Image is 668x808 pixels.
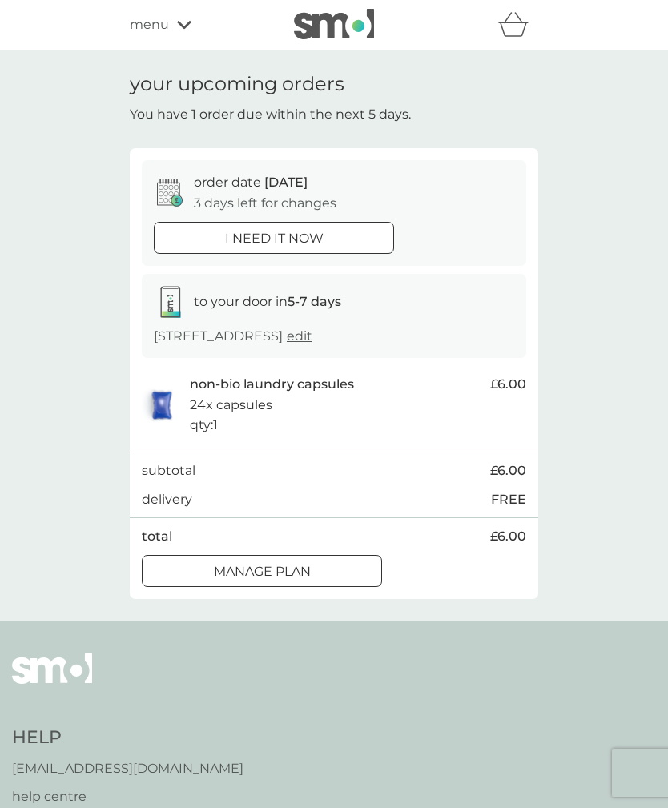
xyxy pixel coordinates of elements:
img: smol [12,653,92,708]
strong: 5-7 days [288,294,341,309]
img: smol [294,9,374,39]
div: basket [498,9,538,41]
p: qty : 1 [190,415,218,436]
p: FREE [491,489,526,510]
span: £6.00 [490,374,526,395]
h4: Help [12,726,243,750]
p: order date [194,172,308,193]
span: to your door in [194,294,341,309]
span: menu [130,14,169,35]
p: subtotal [142,460,195,481]
span: £6.00 [490,460,526,481]
span: [DATE] [264,175,308,190]
a: edit [287,328,312,344]
p: non-bio laundry capsules [190,374,354,395]
span: £6.00 [490,526,526,547]
p: 3 days left for changes [194,193,336,214]
p: Manage plan [214,561,311,582]
p: delivery [142,489,192,510]
p: total [142,526,172,547]
p: i need it now [225,228,324,249]
a: [EMAIL_ADDRESS][DOMAIN_NAME] [12,758,243,779]
button: i need it now [154,222,394,254]
p: You have 1 order due within the next 5 days. [130,104,411,125]
a: help centre [12,786,243,807]
p: 24x capsules [190,395,272,416]
p: [STREET_ADDRESS] [154,326,312,347]
h1: your upcoming orders [130,73,344,96]
button: Manage plan [142,555,382,587]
